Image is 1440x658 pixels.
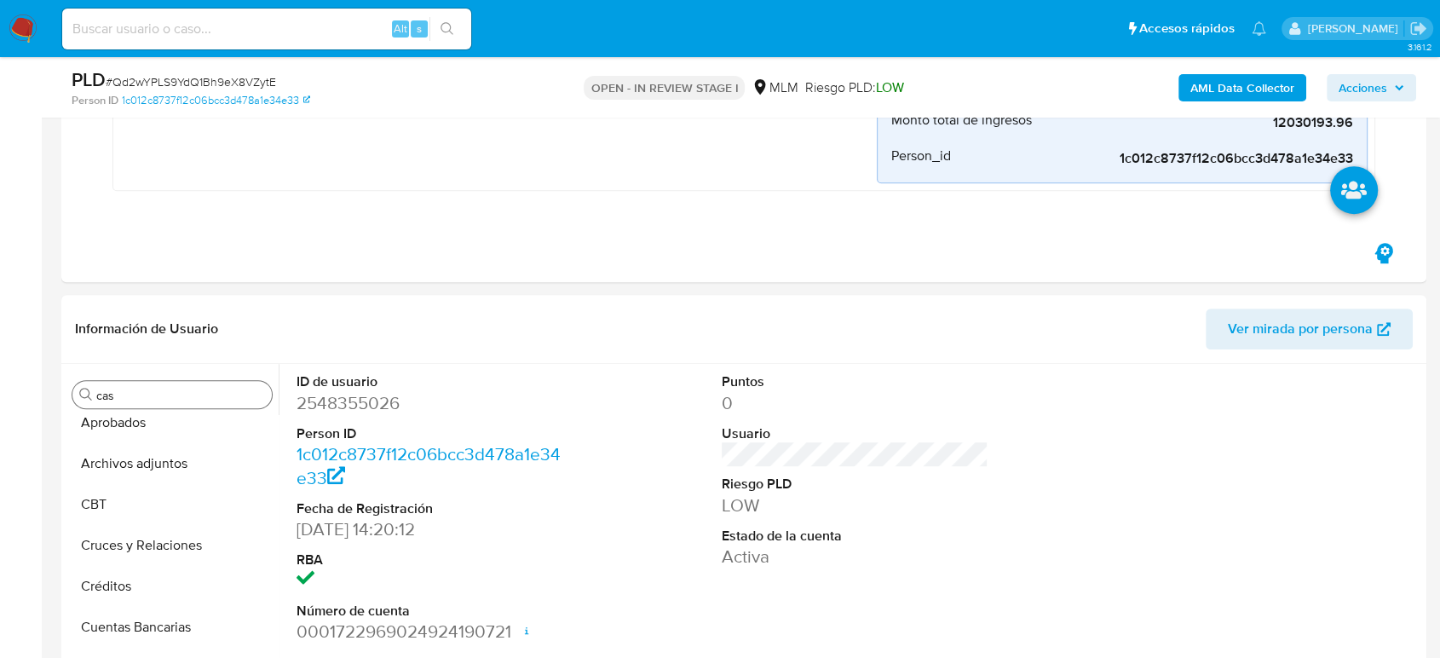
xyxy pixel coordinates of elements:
span: LOW [875,78,903,97]
b: AML Data Collector [1190,74,1294,101]
span: s [417,20,422,37]
button: Archivos adjuntos [66,443,279,484]
dd: Activa [722,545,988,569]
h1: Información de Usuario [75,320,218,338]
span: Accesos rápidos [1139,20,1235,38]
div: MLM [752,78,798,97]
dd: 0001722969024924190721 [297,620,563,644]
dt: Usuario [722,424,988,443]
span: # Qd2wYPLS9YdQ1Bh9eX8VZytE [106,73,276,90]
input: Buscar usuario o caso... [62,18,471,40]
p: OPEN - IN REVIEW STAGE I [584,76,745,100]
a: Notificaciones [1252,21,1266,36]
dt: Número de cuenta [297,602,563,620]
dt: Riesgo PLD [722,475,988,493]
button: Acciones [1327,74,1416,101]
button: Ver mirada por persona [1206,309,1413,349]
button: Cruces y Relaciones [66,525,279,566]
a: Salir [1409,20,1427,38]
button: Créditos [66,566,279,607]
dt: ID de usuario [297,372,563,391]
dt: Puntos [722,372,988,391]
span: Riesgo PLD: [804,78,903,97]
p: diego.gardunorosas@mercadolibre.com.mx [1307,20,1403,37]
dd: LOW [722,493,988,517]
b: Person ID [72,93,118,108]
b: PLD [72,66,106,93]
dt: Fecha de Registración [297,499,563,518]
button: CBT [66,484,279,525]
button: AML Data Collector [1178,74,1306,101]
button: Buscar [79,388,93,401]
dt: RBA [297,551,563,569]
dt: Estado de la cuenta [722,527,988,545]
dd: 0 [722,391,988,415]
dt: Person ID [297,424,563,443]
a: 1c012c8737f12c06bcc3d478a1e34e33 [122,93,310,108]
span: 3.161.2 [1407,40,1431,54]
span: Alt [394,20,407,37]
button: search-icon [429,17,464,41]
span: Acciones [1339,74,1387,101]
a: 1c012c8737f12c06bcc3d478a1e34e33 [297,442,561,490]
dd: 2548355026 [297,391,563,415]
button: Aprobados [66,402,279,443]
button: Cuentas Bancarias [66,607,279,648]
dd: [DATE] 14:20:12 [297,517,563,541]
span: Ver mirada por persona [1228,309,1373,349]
input: Buscar [96,388,265,403]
